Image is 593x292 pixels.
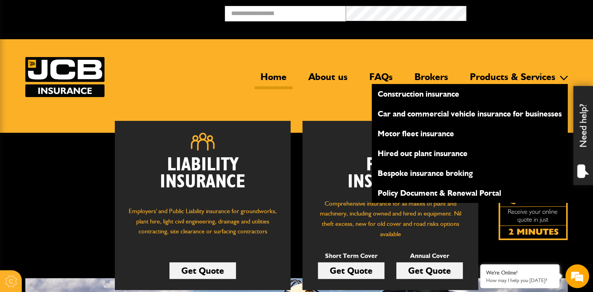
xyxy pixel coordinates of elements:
a: Construction insurance [372,87,568,101]
a: Hired out plant insurance [372,147,568,160]
img: Quick Quote [498,171,568,240]
a: Get Quote [169,262,236,279]
p: Comprehensive insurance for all makes of plant and machinery, including owned and hired in equipm... [314,198,466,239]
a: Motor fleet insurance [372,127,568,140]
p: Short Term Cover [318,251,384,261]
h2: Plant Insurance [314,156,466,191]
a: Get Quote [318,262,384,279]
a: Home [255,71,293,89]
a: Get Quote [396,262,463,279]
a: Products & Services [464,71,561,89]
a: JCB Insurance Services [25,57,105,97]
a: Policy Document & Renewal Portal [372,186,568,200]
img: JCB Insurance Services logo [25,57,105,97]
p: Annual Cover [396,251,463,261]
a: Bespoke insurance broking [372,166,568,180]
a: About us [302,71,354,89]
h2: Liability Insurance [127,156,279,198]
a: Brokers [409,71,454,89]
p: How may I help you today? [486,277,553,283]
div: Need help? [573,86,593,185]
a: FAQs [363,71,399,89]
button: Broker Login [466,6,587,18]
a: Get your insurance quote isn just 2-minutes [498,171,568,240]
a: Car and commercial vehicle insurance for businesses [372,107,568,120]
p: Employers' and Public Liability insurance for groundworks, plant hire, light civil engineering, d... [127,206,279,244]
div: We're Online! [486,269,553,276]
